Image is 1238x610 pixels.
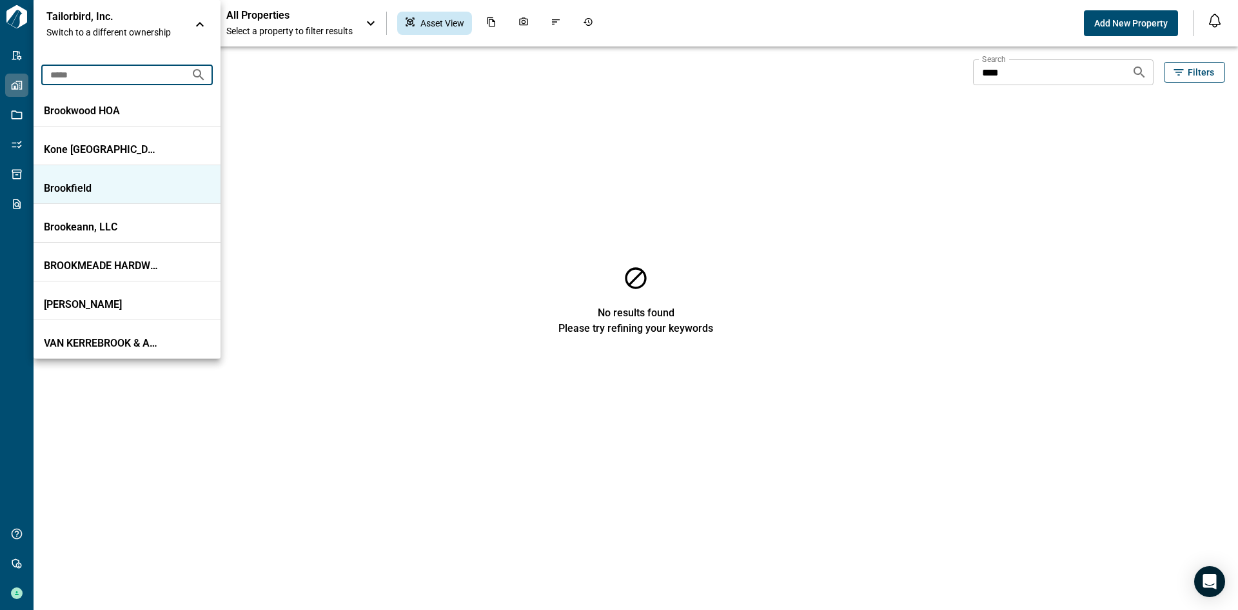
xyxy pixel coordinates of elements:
p: Tailorbird, Inc. [46,10,162,23]
p: Brookwood HOA [44,105,160,117]
p: BROOKMEADE HARDWARE & SUPPLY CO. [44,259,160,272]
p: Brookfield [44,182,160,195]
p: Kone [GEOGRAPHIC_DATA] [44,143,160,156]
span: Switch to a different ownership [46,26,182,39]
div: Open Intercom Messenger [1194,566,1225,597]
p: [PERSON_NAME] [44,298,160,311]
button: Search organizations [186,62,211,88]
p: Brookeann, LLC [44,221,160,234]
p: VAN KERREBROOK & ASSOCIATES P.C. [44,337,160,350]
